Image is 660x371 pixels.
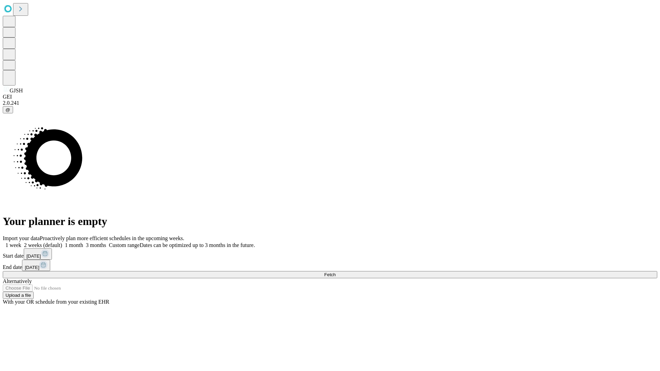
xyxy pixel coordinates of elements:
span: [DATE] [25,265,39,270]
span: Import your data [3,235,40,241]
span: [DATE] [26,254,41,259]
span: Proactively plan more efficient schedules in the upcoming weeks. [40,235,184,241]
button: Upload a file [3,292,34,299]
span: With your OR schedule from your existing EHR [3,299,109,305]
span: GJSH [10,88,23,93]
button: [DATE] [22,260,50,271]
button: [DATE] [24,248,52,260]
div: End date [3,260,657,271]
div: Start date [3,248,657,260]
span: Alternatively [3,278,32,284]
button: Fetch [3,271,657,278]
h1: Your planner is empty [3,215,657,228]
span: Fetch [324,272,335,277]
span: 3 months [86,242,106,248]
span: 1 week [5,242,21,248]
span: 2 weeks (default) [24,242,62,248]
span: Dates can be optimized up to 3 months in the future. [140,242,255,248]
div: 2.0.241 [3,100,657,106]
span: Custom range [109,242,140,248]
span: 1 month [65,242,83,248]
div: GEI [3,94,657,100]
span: @ [5,107,10,112]
button: @ [3,106,13,113]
